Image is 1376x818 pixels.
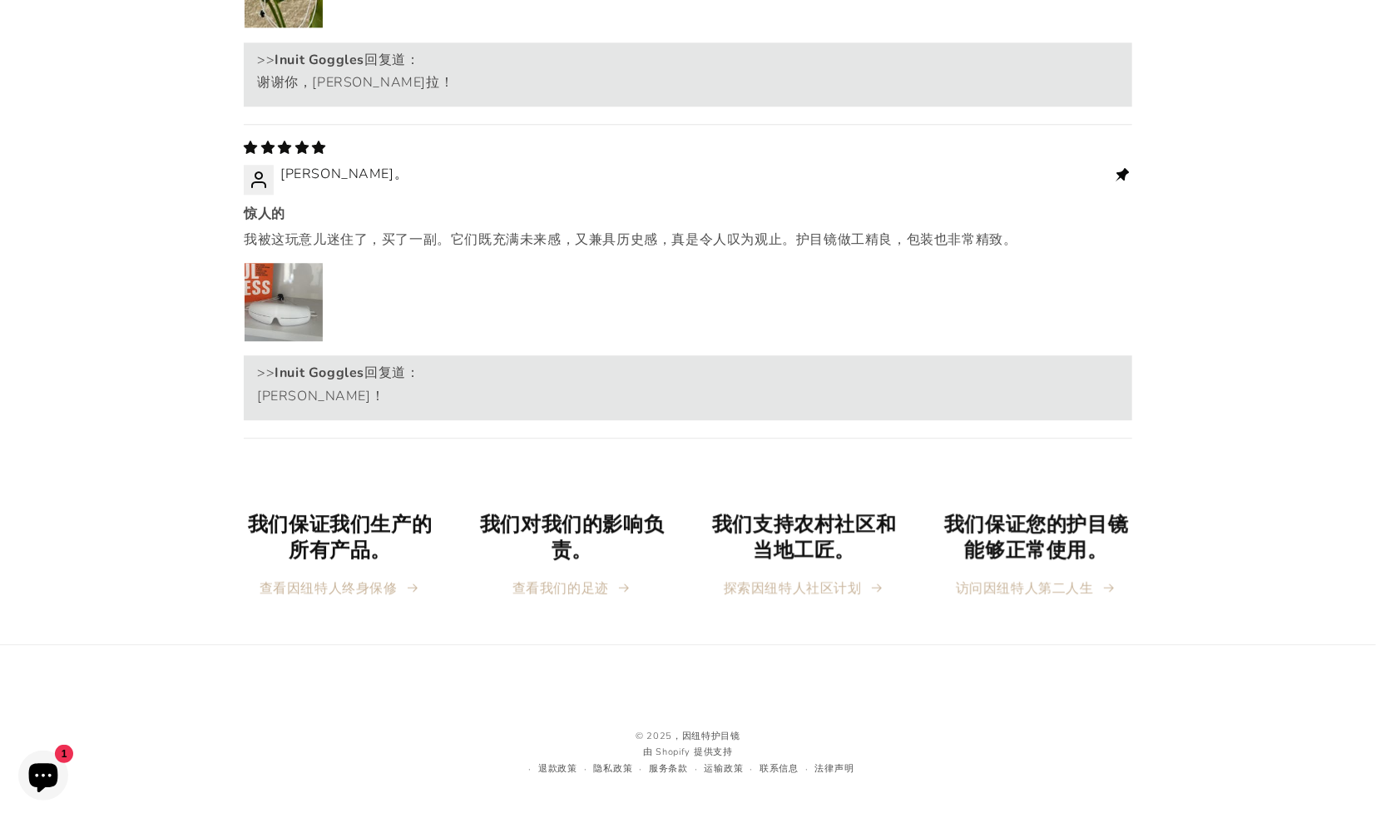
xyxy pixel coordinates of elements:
[538,761,577,777] a: 退款政策
[724,579,862,597] font: 探索因纽特人社区计划
[649,761,688,777] a: 服务条款
[815,761,854,777] a: 法律声明
[649,762,688,775] font: 服务条款
[245,263,323,341] img: 用户图片
[944,511,1128,563] font: 我们保证您的护目镜能够正常使用。
[643,746,733,758] a: 由 Shopify 提供支持
[275,364,364,382] font: Inuit Goggles
[257,364,275,382] font: >>
[760,762,799,775] font: 联系信息
[712,511,896,563] font: 我们支持农村社区和当地工匠。
[705,761,744,777] a: 运输政策
[705,762,744,775] font: 运输政策
[275,51,364,69] font: Inuit Goggles
[257,387,384,405] font: [PERSON_NAME]！
[244,262,324,342] a: 链接到用户图片 1
[815,762,854,775] font: 法律声明
[594,762,633,775] font: 隐私政策
[724,577,885,601] a: 探索因纽特人社区计划
[257,51,275,69] font: >>
[244,231,1017,249] font: 我被这玩意儿迷住了，买了一副。它们既充满未来感，又兼具历史感，真是令人叹为观止。护目镜做工精良，包装也非常精致。
[480,511,664,563] font: 我们对我们的影响负责。
[594,761,633,777] a: 隐私政策
[760,761,799,777] a: 联系信息
[13,751,73,805] inbox-online-store-chat: Shopify 在线商店聊天
[956,579,1094,597] font: 访问因纽特人第二人生
[682,730,740,742] a: 因纽特护目镜
[956,577,1117,601] a: 访问因纽特人第二人生
[636,730,682,742] font: © 2025，
[244,139,326,157] span: 五星好评
[512,577,632,601] a: 查看我们的足迹
[364,364,419,382] font: 回复道：
[260,577,421,601] a: 查看因纽特人终身保修
[257,73,453,92] font: 谢谢你，[PERSON_NAME]拉！
[364,51,419,69] font: 回复道：
[512,579,609,597] font: 查看我们的足迹
[280,165,408,183] font: [PERSON_NAME]。
[538,762,577,775] font: 退款政策
[260,579,398,597] font: 查看因纽特人终身保修
[248,511,432,563] font: 我们保证我们生产的所有产品。
[244,205,285,223] font: 惊人的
